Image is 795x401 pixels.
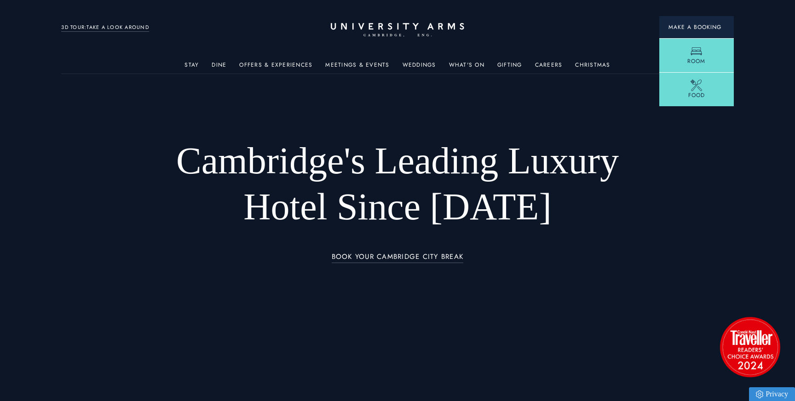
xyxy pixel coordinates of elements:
[449,62,484,74] a: What's On
[659,38,734,72] a: Room
[688,91,705,99] span: Food
[756,390,763,398] img: Privacy
[403,62,436,74] a: Weddings
[668,23,725,31] span: Make a Booking
[184,62,199,74] a: Stay
[687,57,705,65] span: Room
[497,62,522,74] a: Gifting
[659,16,734,38] button: Make a BookingArrow icon
[715,312,784,381] img: image-2524eff8f0c5d55edbf694693304c4387916dea5-1501x1501-png
[331,23,464,37] a: Home
[239,62,312,74] a: Offers & Experiences
[61,23,149,32] a: 3D TOUR:TAKE A LOOK AROUND
[152,138,643,230] h1: Cambridge's Leading Luxury Hotel Since [DATE]
[749,387,795,401] a: Privacy
[535,62,563,74] a: Careers
[575,62,610,74] a: Christmas
[332,253,464,264] a: BOOK YOUR CAMBRIDGE CITY BREAK
[325,62,389,74] a: Meetings & Events
[659,72,734,106] a: Food
[721,26,725,29] img: Arrow icon
[212,62,226,74] a: Dine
